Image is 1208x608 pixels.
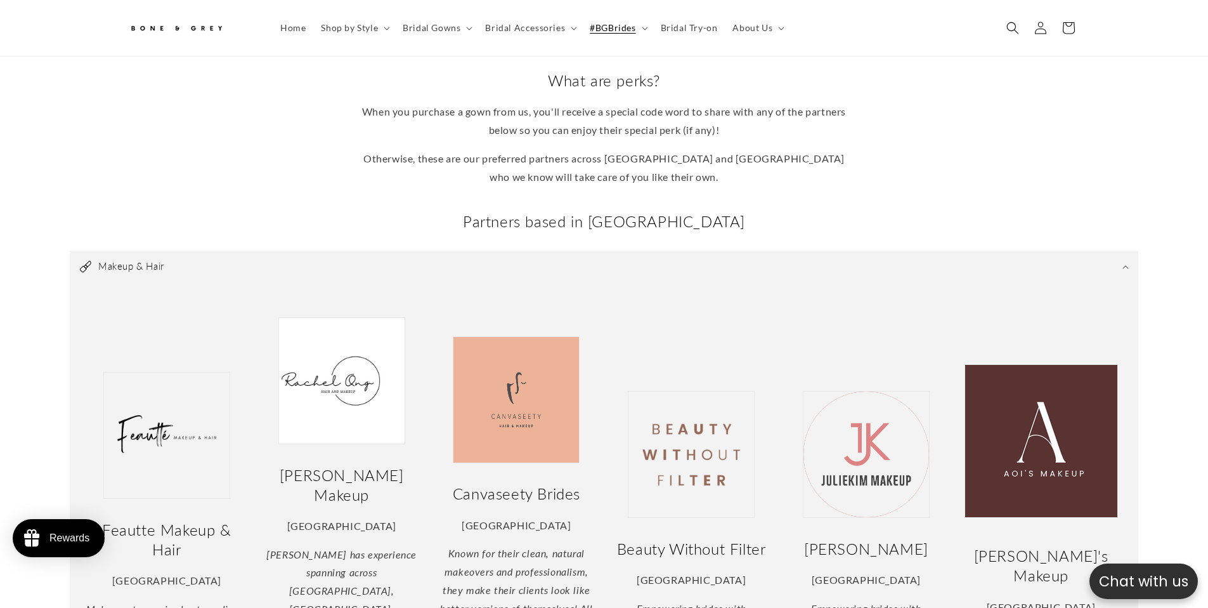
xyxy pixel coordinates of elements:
h2: Feautte Makeup & Hair [86,519,248,558]
img: Aoi Makeup | Bone and Grey Bridal Makeup & Hair Partners in Asia [964,364,1118,517]
h2: Beauty Without Filter [611,538,773,558]
p: [GEOGRAPHIC_DATA] [86,572,248,590]
img: Julie Kim Makeup | Bone and Grey Bridal Makeup & Hair Partners in Asia [803,391,930,518]
summary: About Us [725,15,789,41]
a: Home [273,15,313,41]
h2: Canvaseety Brides [436,484,598,503]
summary: Bridal Gowns [395,15,477,41]
h2: What are perks? [357,70,852,90]
img: Feautte Makeup and Hair | Bone and Grey Bridal Makeup & Hair Partners in Asia [103,372,230,499]
span: Bridal Try-on [661,22,718,34]
h2: [PERSON_NAME] Makeup [261,465,423,504]
p: When you purchase a gown from us, you'll receive a special code word to share with any of the par... [357,103,852,140]
h2: [PERSON_NAME] [785,538,947,558]
a: Bone and Grey Bridal [124,13,260,43]
span: Home [280,22,306,34]
span: About Us [732,22,772,34]
span: Shop by Style [321,22,378,34]
img: Canvaseety Brides | Bone and Grey Bridal Makeup & Hair Partners in Asia [453,336,580,463]
p: [GEOGRAPHIC_DATA] [785,571,947,590]
summary: Makeup & Hair [70,251,1138,282]
button: Open chatbox [1089,564,1198,599]
h3: Makeup & Hair [98,260,164,273]
h2: [PERSON_NAME]'s Makeup [960,546,1122,585]
span: #BGBrides [590,22,635,34]
div: Rewards [49,532,89,544]
summary: #BGBrides [582,15,653,41]
span: Bridal Gowns [403,22,460,34]
p: Chat with us [1089,571,1198,592]
span: Bridal Accessories [485,22,565,34]
summary: Bridal Accessories [477,15,582,41]
p: [GEOGRAPHIC_DATA] [436,516,598,534]
img: Beauty Without Filter | Bone and Grey Bridal Makeup & Hair Partners in Asia [628,391,755,518]
summary: Search [999,14,1027,42]
p: [GEOGRAPHIC_DATA] [261,517,423,535]
h2: Partners based in [GEOGRAPHIC_DATA] [70,211,1138,231]
summary: Shop by Style [313,15,395,41]
a: Bridal Try-on [653,15,725,41]
img: Rachel Ong Makeup | Bone and Grey Bridal Makeup & Hair Partners in Asia [278,317,405,444]
img: Bone and Grey Bridal [129,18,224,39]
p: [GEOGRAPHIC_DATA] [611,571,773,590]
p: Otherwise, these are our preferred partners across [GEOGRAPHIC_DATA] and [GEOGRAPHIC_DATA] who we... [357,150,852,187]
